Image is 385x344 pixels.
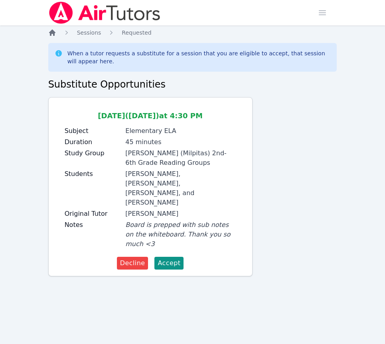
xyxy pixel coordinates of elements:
[48,78,337,91] h2: Substitute Opportunities
[65,169,121,179] label: Students
[98,111,203,120] span: [DATE] ([DATE]) at 4:30 PM
[65,209,121,219] label: Original Tutor
[125,209,236,219] div: [PERSON_NAME]
[122,29,151,36] span: Requested
[48,29,337,37] nav: Breadcrumb
[77,29,101,37] a: Sessions
[125,137,236,147] div: 45 minutes
[117,257,148,270] button: Decline
[77,29,101,36] span: Sessions
[67,49,331,65] div: When a tutor requests a substitute for a session that you are eligible to accept, that session wi...
[65,126,121,136] label: Subject
[125,221,230,248] span: Board is prepped with sub notes on the whiteboard. Thank you so much <3
[65,220,121,230] label: Notes
[120,258,145,268] span: Decline
[125,126,236,136] div: Elementary ELA
[154,257,184,270] button: Accept
[65,137,121,147] label: Duration
[125,149,236,168] div: [PERSON_NAME] (Milpitas) 2nd-6th Grade Reading Groups
[65,149,121,158] label: Study Group
[122,29,151,37] a: Requested
[125,169,236,207] div: [PERSON_NAME], [PERSON_NAME], [PERSON_NAME], and [PERSON_NAME]
[158,258,180,268] span: Accept
[48,2,161,24] img: Air Tutors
